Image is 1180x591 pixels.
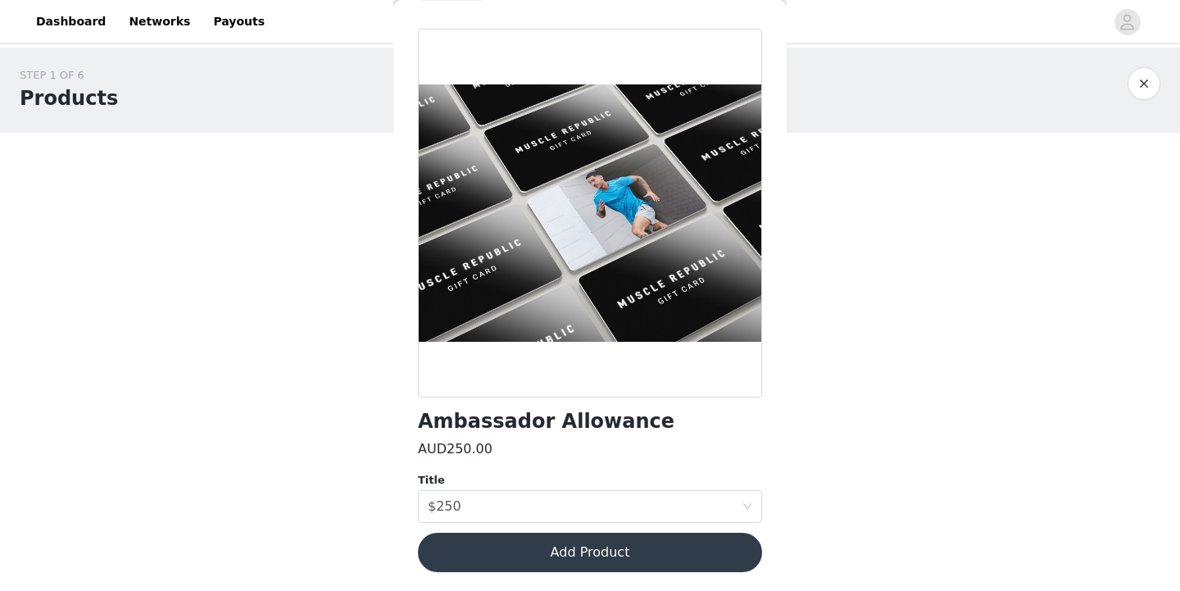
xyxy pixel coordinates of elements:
a: Dashboard [26,3,116,40]
div: avatar [1119,9,1135,35]
h1: Ambassador Allowance [418,411,674,433]
div: $250 [428,491,461,522]
div: Title [418,472,762,489]
h3: AUD250.00 [418,439,492,459]
h1: Products [20,84,118,113]
button: Add Product [418,533,762,572]
a: Networks [119,3,200,40]
a: Payouts [203,3,275,40]
div: STEP 1 OF 6 [20,67,118,84]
